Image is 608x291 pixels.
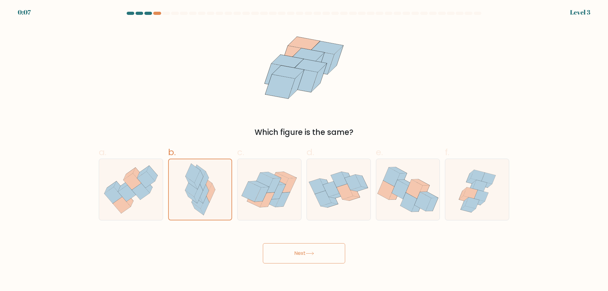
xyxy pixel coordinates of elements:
span: e. [376,146,383,158]
div: Which figure is the same? [103,127,505,138]
button: Next [263,243,345,263]
div: 0:07 [18,8,31,17]
span: c. [237,146,244,158]
span: b. [168,146,176,158]
span: f. [445,146,449,158]
div: Level 3 [570,8,590,17]
span: d. [307,146,314,158]
span: a. [99,146,106,158]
